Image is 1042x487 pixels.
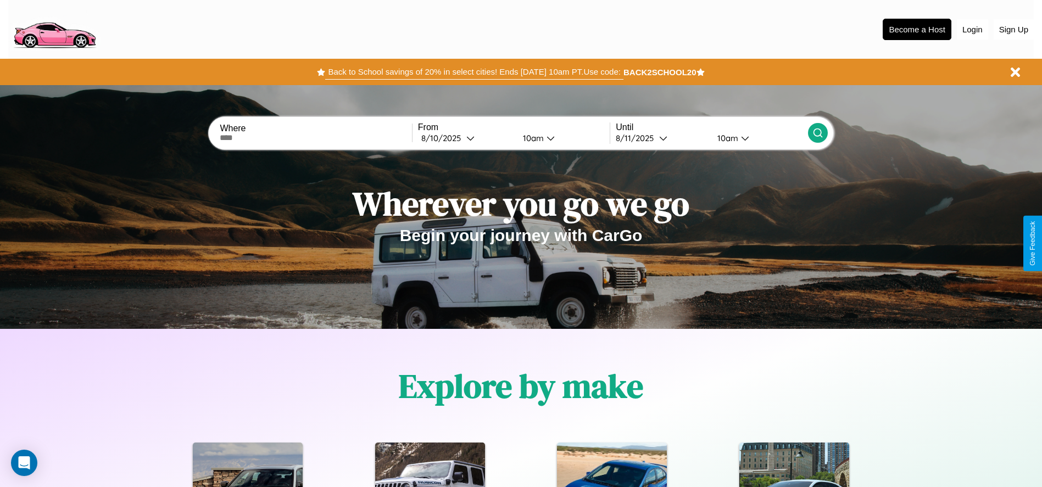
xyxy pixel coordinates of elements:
[418,122,610,132] label: From
[994,19,1034,40] button: Sign Up
[616,122,807,132] label: Until
[1029,221,1037,266] div: Give Feedback
[623,68,696,77] b: BACK2SCHOOL20
[11,450,37,476] div: Open Intercom Messenger
[709,132,808,144] button: 10am
[8,5,101,51] img: logo
[883,19,951,40] button: Become a Host
[616,133,659,143] div: 8 / 11 / 2025
[399,363,643,408] h1: Explore by make
[421,133,466,143] div: 8 / 10 / 2025
[957,19,988,40] button: Login
[514,132,610,144] button: 10am
[220,124,411,133] label: Where
[418,132,514,144] button: 8/10/2025
[712,133,741,143] div: 10am
[325,64,623,80] button: Back to School savings of 20% in select cities! Ends [DATE] 10am PT.Use code:
[517,133,547,143] div: 10am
